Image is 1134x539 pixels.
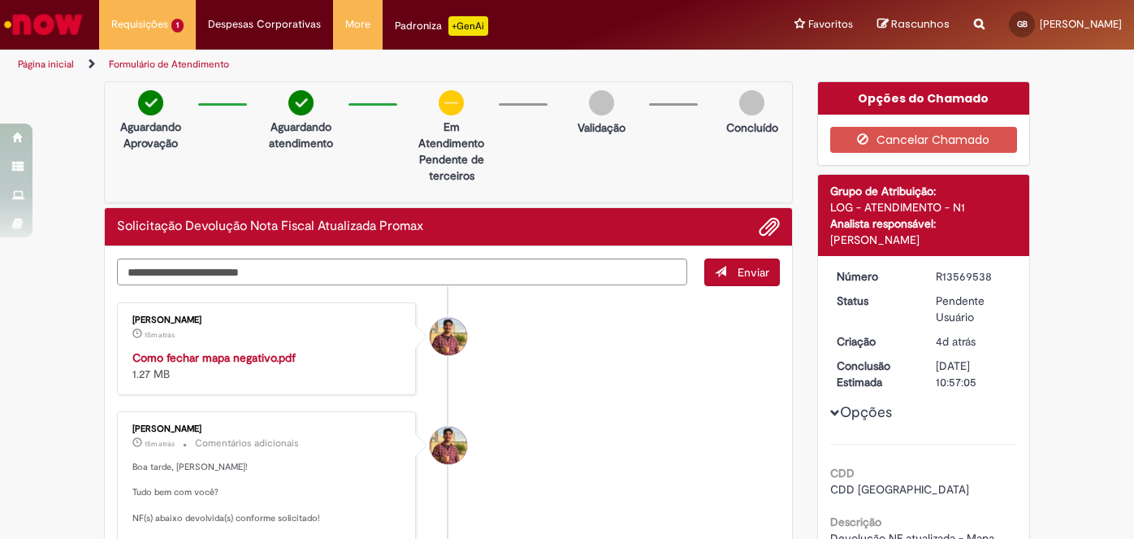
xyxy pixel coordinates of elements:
p: Aguardando Aprovação [111,119,190,151]
span: More [345,16,370,33]
div: [DATE] 10:57:05 [936,358,1011,390]
img: img-circle-grey.png [739,90,764,115]
div: LOG - ATENDIMENTO - N1 [830,199,1018,215]
b: CDD [830,466,855,480]
p: Em Atendimento [412,119,491,151]
a: Formulário de Atendimento [109,58,229,71]
p: +GenAi [448,16,488,36]
img: ServiceNow [2,8,85,41]
button: Cancelar Chamado [830,127,1018,153]
button: Enviar [704,259,780,286]
time: 29/09/2025 13:57:44 [145,330,175,340]
p: Validação [578,120,625,136]
small: Comentários adicionais [195,437,299,450]
div: Opções do Chamado [818,82,1030,115]
div: Grupo de Atribuição: [830,183,1018,199]
div: [PERSON_NAME] [132,315,403,325]
dt: Status [825,293,924,309]
div: Vitor Jeremias Da Silva [430,427,467,464]
b: Descrição [830,515,881,529]
span: [PERSON_NAME] [1040,17,1122,31]
span: 15m atrás [145,330,175,340]
span: Requisições [111,16,168,33]
span: Despesas Corporativas [208,16,321,33]
p: Concluído [726,120,778,136]
div: R13569538 [936,268,1011,285]
p: Aguardando atendimento [262,119,340,151]
div: [PERSON_NAME] [132,424,403,434]
span: GB [1017,19,1028,29]
span: 4d atrás [936,334,976,349]
div: [PERSON_NAME] [830,232,1018,248]
textarea: Digite sua mensagem aqui... [117,259,687,285]
time: 29/09/2025 13:57:29 [145,439,175,449]
img: circle-minus.png [439,90,464,115]
img: check-circle-green.png [288,90,314,115]
time: 26/09/2025 09:57:02 [936,334,976,349]
div: Analista responsável: [830,215,1018,232]
div: Padroniza [395,16,488,36]
div: Vitor Jeremias Da Silva [430,318,467,355]
img: img-circle-grey.png [589,90,614,115]
a: Rascunhos [877,17,950,33]
img: check-circle-green.png [138,90,163,115]
div: 1.27 MB [132,350,403,382]
dt: Criação [825,333,924,350]
ul: Trilhas de página [12,50,744,80]
span: CDD [GEOGRAPHIC_DATA] [830,482,969,497]
span: Rascunhos [891,16,950,32]
a: Como fechar mapa negativo.pdf [132,350,296,365]
h2: Solicitação Devolução Nota Fiscal Atualizada Promax Histórico de tíquete [117,220,423,234]
span: 15m atrás [145,439,175,449]
span: 1 [171,19,184,33]
a: Página inicial [18,58,74,71]
span: Enviar [738,265,769,280]
dt: Conclusão Estimada [825,358,924,390]
button: Adicionar anexos [759,216,780,237]
div: 26/09/2025 09:57:02 [936,333,1011,350]
span: Favoritos [808,16,853,33]
dt: Número [825,268,924,285]
div: Pendente Usuário [936,293,1011,325]
p: Pendente de terceiros [412,151,491,184]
